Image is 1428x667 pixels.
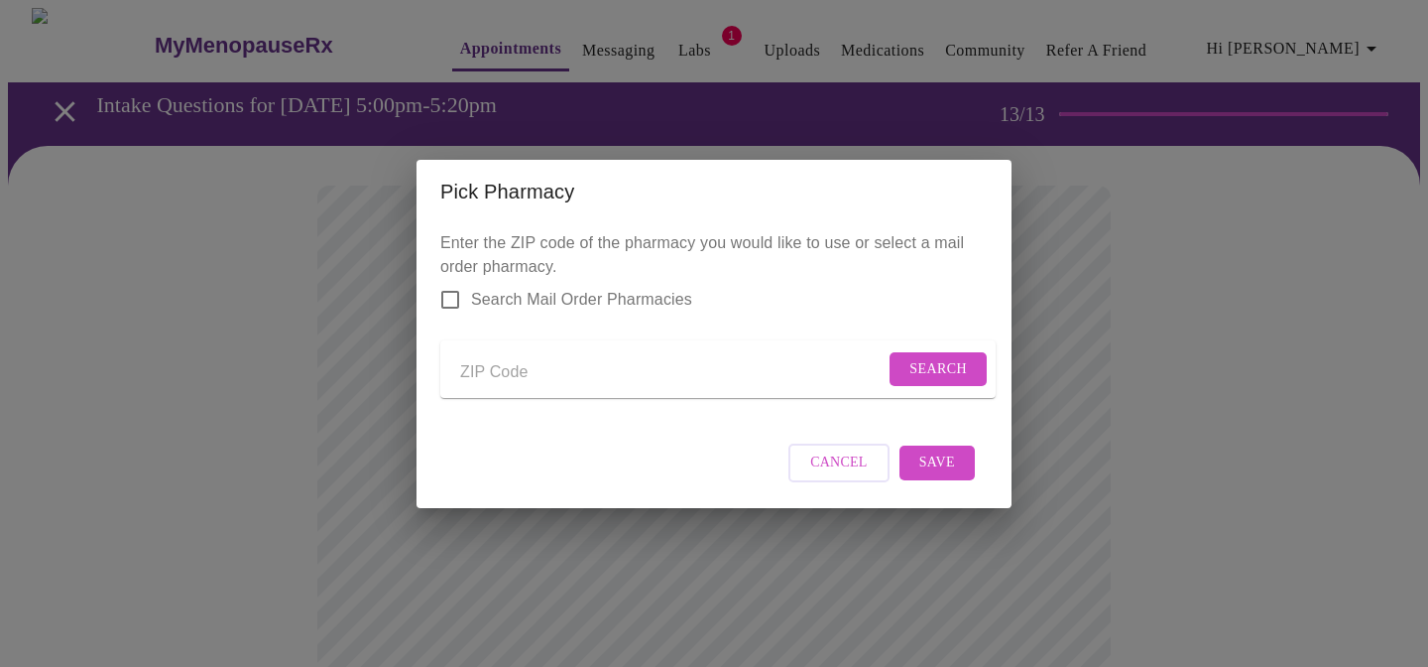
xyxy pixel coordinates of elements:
[909,357,967,382] span: Search
[460,357,885,389] input: Send a message to your care team
[788,444,890,482] button: Cancel
[810,451,868,475] span: Cancel
[440,176,988,207] h2: Pick Pharmacy
[890,352,987,387] button: Search
[440,231,988,415] p: Enter the ZIP code of the pharmacy you would like to use or select a mail order pharmacy.
[919,451,955,475] span: Save
[899,446,975,480] button: Save
[471,288,692,312] span: Search Mail Order Pharmacies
